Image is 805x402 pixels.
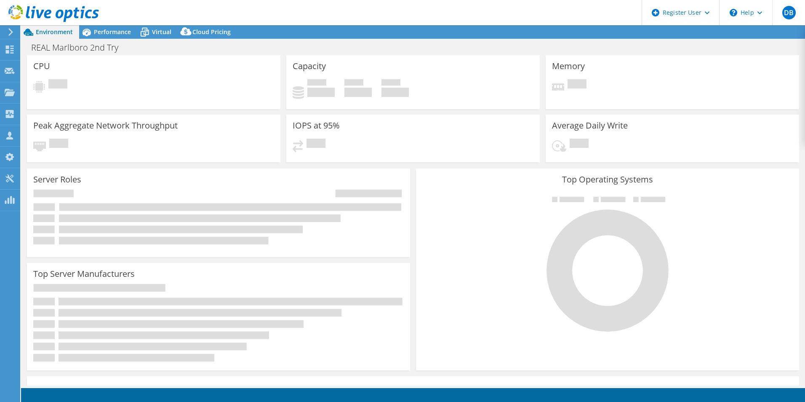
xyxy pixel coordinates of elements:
[730,9,737,16] svg: \n
[192,28,231,36] span: Cloud Pricing
[27,43,131,52] h1: REAL Marlboro 2nd Try
[568,79,586,91] span: Pending
[422,175,793,184] h3: Top Operating Systems
[293,121,340,130] h3: IOPS at 95%
[307,139,325,150] span: Pending
[36,28,73,36] span: Environment
[33,121,178,130] h3: Peak Aggregate Network Throughput
[552,62,585,71] h3: Memory
[344,79,363,88] span: Free
[381,88,409,97] h4: 0 GiB
[344,88,372,97] h4: 0 GiB
[33,175,81,184] h3: Server Roles
[570,139,589,150] span: Pending
[782,6,796,19] span: DB
[152,28,171,36] span: Virtual
[33,62,50,71] h3: CPU
[293,62,326,71] h3: Capacity
[552,121,628,130] h3: Average Daily Write
[307,79,326,88] span: Used
[94,28,131,36] span: Performance
[33,269,135,279] h3: Top Server Manufacturers
[381,79,400,88] span: Total
[48,79,67,91] span: Pending
[307,88,335,97] h4: 0 GiB
[49,139,68,150] span: Pending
